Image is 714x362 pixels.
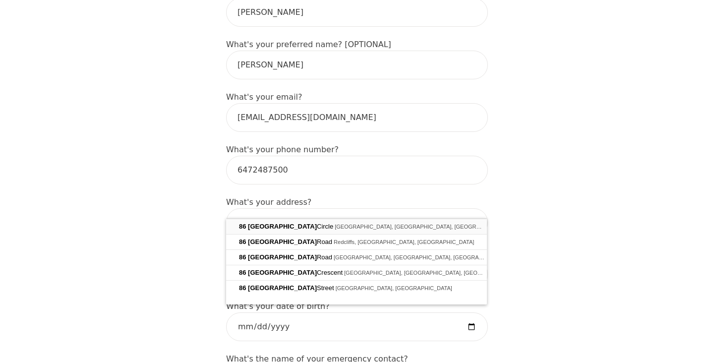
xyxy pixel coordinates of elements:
[239,238,246,245] span: 86
[239,253,317,261] span: 86 [GEOGRAPHIC_DATA]
[239,269,344,276] span: Crescent
[239,284,336,292] span: Street
[239,253,334,261] span: Road
[239,238,334,245] span: Road
[239,223,246,230] span: 86
[248,223,317,230] span: [GEOGRAPHIC_DATA]
[334,254,510,260] span: [GEOGRAPHIC_DATA], [GEOGRAPHIC_DATA], [GEOGRAPHIC_DATA]
[344,270,521,276] span: [GEOGRAPHIC_DATA], [GEOGRAPHIC_DATA], [GEOGRAPHIC_DATA]
[226,312,488,341] input: Date of Birth
[226,92,302,102] label: What's your email?
[334,239,474,245] span: Redcliffs, [GEOGRAPHIC_DATA], [GEOGRAPHIC_DATA]
[226,197,311,207] label: What's your address?
[226,302,330,311] label: What's your date of birth?
[226,40,391,49] label: What's your preferred name? [OPTIONAL]
[248,238,317,245] span: [GEOGRAPHIC_DATA]
[239,269,317,276] span: 86 [GEOGRAPHIC_DATA]
[239,223,335,230] span: Circle
[239,284,317,292] span: 86 [GEOGRAPHIC_DATA]
[226,145,339,154] label: What's your phone number?
[336,285,452,291] span: [GEOGRAPHIC_DATA], [GEOGRAPHIC_DATA]
[335,224,511,230] span: [GEOGRAPHIC_DATA], [GEOGRAPHIC_DATA], [GEOGRAPHIC_DATA]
